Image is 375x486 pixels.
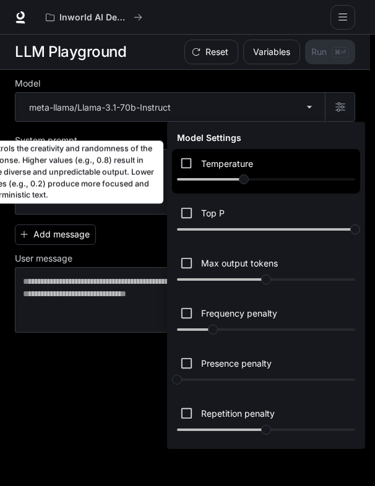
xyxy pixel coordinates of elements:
p: Frequency penalty [201,307,277,320]
div: Penalizes new tokens based on whether they appear in the prompt or the generated text so far. Val... [172,399,360,444]
div: Maintains diversity and naturalness by considering only the tokens with the highest cumulative pr... [172,198,360,244]
p: Presence penalty [201,357,272,370]
p: Top P [201,207,225,220]
h6: Model Settings [172,127,246,149]
div: Controls the creativity and randomness of the response. Higher values (e.g., 0.8) result in more ... [172,149,360,194]
div: Sets the maximum number of tokens (words or subwords) in the generated output. Directly controls ... [172,249,360,294]
div: Penalizes new tokens based on whether they appear in the generated text so far. Higher values inc... [172,349,360,394]
p: Repetition penalty [201,407,275,420]
p: Temperature [201,157,253,170]
p: Max output tokens [201,257,278,270]
div: Penalizes new tokens based on their existing frequency in the generated text. Higher values decre... [172,299,360,344]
